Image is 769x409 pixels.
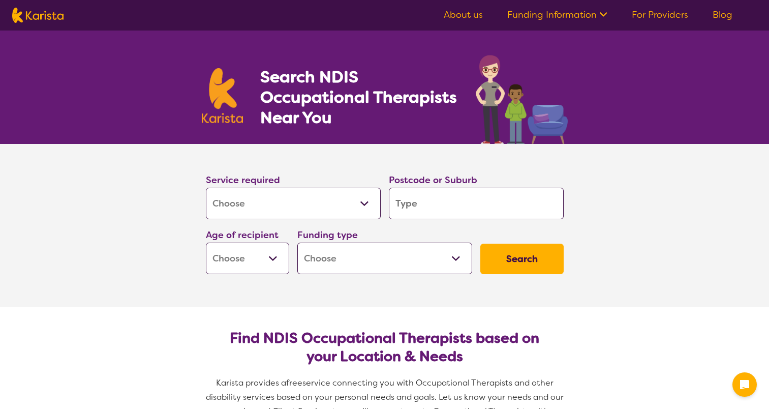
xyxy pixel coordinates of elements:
label: Age of recipient [206,229,279,241]
img: Karista logo [12,8,64,23]
a: Blog [713,9,732,21]
label: Service required [206,174,280,186]
a: About us [444,9,483,21]
span: free [286,377,302,388]
input: Type [389,188,564,219]
h1: Search NDIS Occupational Therapists Near You [260,67,458,128]
a: For Providers [632,9,688,21]
span: Karista provides a [216,377,286,388]
img: Karista logo [202,68,243,123]
label: Funding type [297,229,358,241]
img: occupational-therapy [476,55,568,144]
h2: Find NDIS Occupational Therapists based on your Location & Needs [214,329,556,366]
a: Funding Information [507,9,607,21]
button: Search [480,244,564,274]
label: Postcode or Suburb [389,174,477,186]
